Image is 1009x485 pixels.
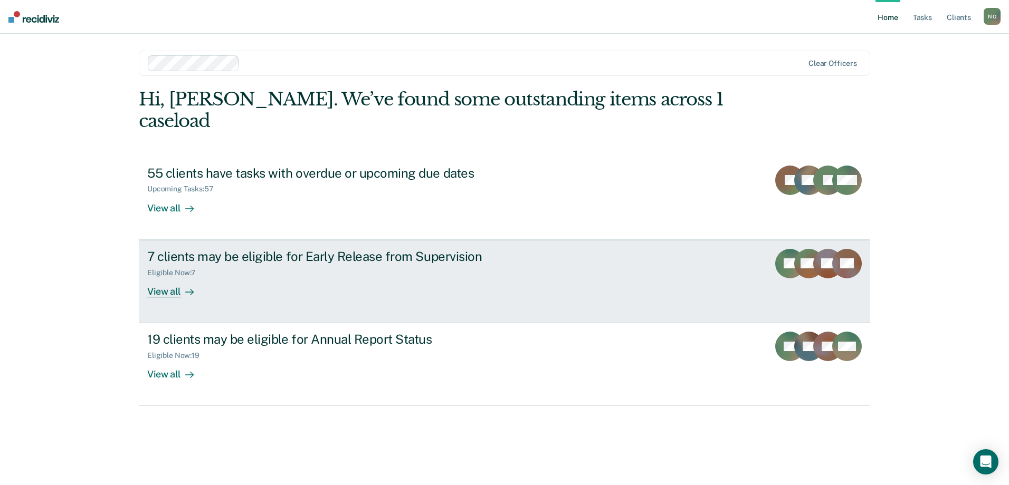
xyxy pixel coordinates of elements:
[147,277,206,297] div: View all
[147,249,518,264] div: 7 clients may be eligible for Early Release from Supervision
[147,193,206,214] div: View all
[147,166,518,181] div: 55 clients have tasks with overdue or upcoming due dates
[147,351,208,360] div: Eligible Now : 19
[147,360,206,381] div: View all
[147,268,204,277] div: Eligible Now : 7
[808,59,857,68] div: Clear officers
[139,157,870,240] a: 55 clients have tasks with overdue or upcoming due datesUpcoming Tasks:57View all
[973,449,998,474] div: Open Intercom Messenger
[147,185,222,193] div: Upcoming Tasks : 57
[984,8,1001,25] button: NO
[147,332,518,347] div: 19 clients may be eligible for Annual Report Status
[984,8,1001,25] div: N O
[8,11,59,23] img: Recidiviz
[139,323,870,406] a: 19 clients may be eligible for Annual Report StatusEligible Now:19View all
[139,89,724,132] div: Hi, [PERSON_NAME]. We’ve found some outstanding items across 1 caseload
[139,240,870,323] a: 7 clients may be eligible for Early Release from SupervisionEligible Now:7View all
